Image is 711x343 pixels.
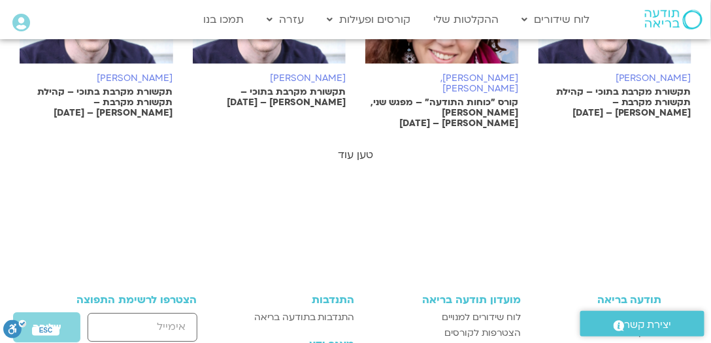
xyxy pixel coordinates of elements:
a: ההקלטות שלי [427,7,506,32]
a: עזרה [261,7,311,32]
span: התנדבות בתודעה בריאה [254,310,354,325]
h6: [PERSON_NAME] [538,73,692,84]
span: שליחה [33,322,61,333]
a: צור קשר [535,325,663,341]
h3: מועדון תודעה בריאה [367,294,521,306]
span: לוח שידורים למנויים [442,310,521,325]
p: תקשורת מקרבת בתוכי – קהילת תקשורת מקרבת – [PERSON_NAME] – [DATE] [20,87,173,118]
h6: [PERSON_NAME] [20,73,173,84]
h3: הצטרפו לרשימת התפוצה [49,294,197,306]
h6: [PERSON_NAME],[PERSON_NAME] [365,73,519,94]
h6: [PERSON_NAME] [193,73,346,84]
h3: תודעה בריאה [535,294,663,306]
a: מי אנחנו [535,310,663,325]
p: תקשורת מקרבת בתוכי – קהילת תקשורת מקרבת – [PERSON_NAME] – [DATE] [538,87,692,118]
button: שליחה [12,312,81,343]
h3: התנדבות [233,294,354,306]
span: הצטרפות לקורסים [445,325,521,341]
span: יצירת קשר [625,316,672,334]
p: תקשורת מקרבת בתוכי –[PERSON_NAME] – [DATE] [193,87,346,108]
p: קורס "כוחות התודעה" – מפגש שני, [PERSON_NAME] [PERSON_NAME] – [DATE] [365,97,519,129]
a: הצטרפות לקורסים [367,325,521,341]
img: תודעה בריאה [645,10,703,29]
a: תמכו בנו [197,7,251,32]
a: טען עוד [338,148,373,162]
a: קורסים ופעילות [321,7,418,32]
input: אימייל [88,313,197,341]
a: התנדבות בתודעה בריאה [233,310,354,325]
a: לוח שידורים [516,7,597,32]
a: יצירת קשר [580,311,704,336]
a: לוח שידורים למנויים [367,310,521,325]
